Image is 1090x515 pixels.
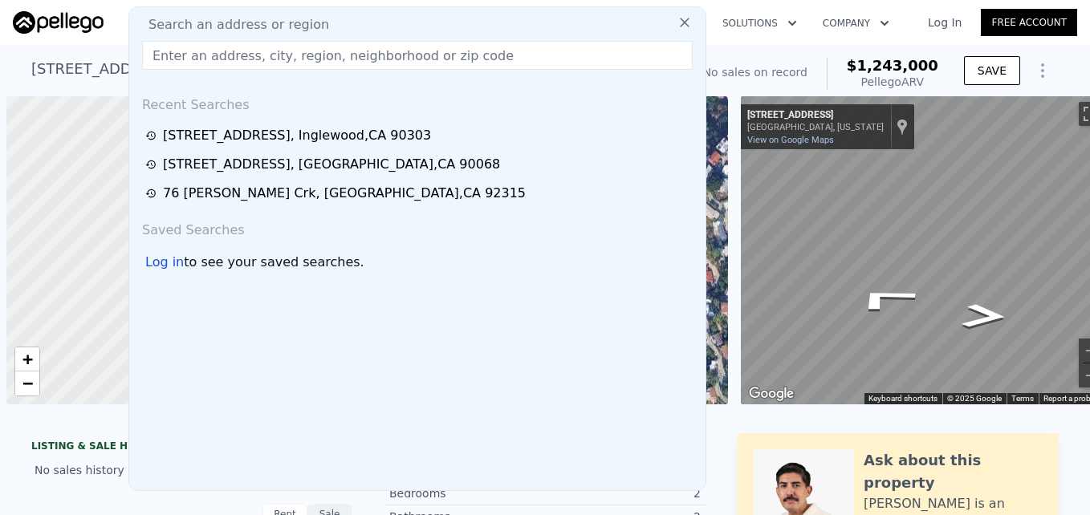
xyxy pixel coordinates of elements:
input: Enter an address, city, region, neighborhood or zip code [142,41,693,70]
a: Zoom out [15,371,39,395]
div: Saved Searches [136,208,699,246]
div: [STREET_ADDRESS] , [GEOGRAPHIC_DATA] , CA 90068 [31,58,416,80]
img: Pellego [13,11,104,34]
div: Ask about this property [864,449,1043,494]
button: Show Options [1027,55,1059,87]
path: Go North, Creston Dr [824,278,944,319]
div: Bedrooms [389,485,545,501]
div: 76 [PERSON_NAME] Crk , [GEOGRAPHIC_DATA] , CA 92315 [163,184,526,203]
div: [STREET_ADDRESS] , [GEOGRAPHIC_DATA] , CA 90068 [163,155,500,174]
a: 76 [PERSON_NAME] Crk, [GEOGRAPHIC_DATA],CA 92315 [145,184,694,203]
span: − [22,373,33,393]
div: [STREET_ADDRESS] , Inglewood , CA 90303 [163,126,431,145]
a: [STREET_ADDRESS], [GEOGRAPHIC_DATA],CA 90068 [145,155,694,174]
a: Zoom in [15,347,39,371]
img: Google [745,383,798,404]
a: Show location on map [897,118,908,136]
a: [STREET_ADDRESS], Inglewood,CA 90303 [145,126,694,145]
span: + [22,349,33,369]
div: [STREET_ADDRESS] [747,109,884,122]
a: Terms (opens in new tab) [1011,394,1034,403]
a: Log In [909,14,981,30]
a: Free Account [981,9,1077,36]
span: © 2025 Google [947,394,1002,403]
span: to see your saved searches. [184,253,364,272]
a: View on Google Maps [747,135,834,145]
button: SAVE [964,56,1020,85]
div: Log in [145,253,184,272]
div: 2 [545,485,701,501]
div: LISTING & SALE HISTORY [31,440,352,456]
div: Pellego ARV [847,74,938,90]
button: Company [810,9,902,38]
div: No sales history record for this property. [31,456,352,485]
a: Open this area in Google Maps (opens a new window) [745,383,798,404]
div: [GEOGRAPHIC_DATA], [US_STATE] [747,122,884,132]
path: Go Southeast, Vasanta Way [943,298,1026,334]
div: Off Market. No sales on record [637,64,807,80]
span: $1,243,000 [847,57,938,74]
button: Keyboard shortcuts [868,393,937,404]
span: Search an address or region [136,15,329,34]
button: Solutions [710,9,810,38]
div: Recent Searches [136,83,699,121]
